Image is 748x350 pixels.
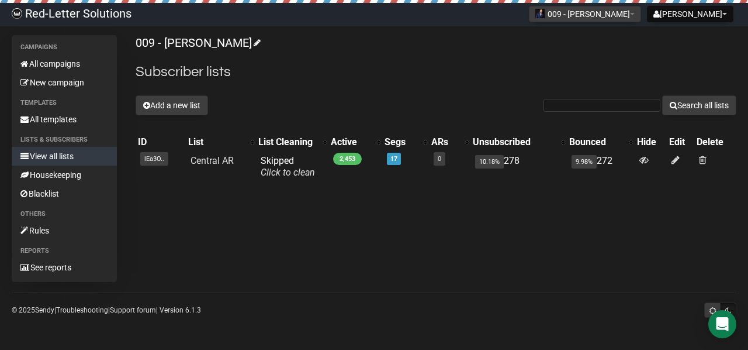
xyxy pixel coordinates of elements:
[328,134,382,150] th: Active: No sort applied, activate to apply an ascending sort
[12,8,22,19] img: 983279c4004ba0864fc8a668c650e103
[12,54,117,73] a: All campaigns
[140,152,168,166] span: lEa3O..
[572,155,597,169] span: 9.98%
[470,134,566,150] th: Unsubscribed: No sort applied, activate to apply an ascending sort
[694,134,736,150] th: Delete: No sort applied, sorting is disabled
[470,150,566,183] td: 278
[12,147,117,166] a: View all lists
[635,134,667,150] th: Hide: No sort applied, sorting is disabled
[662,95,736,115] button: Search all lists
[56,306,108,314] a: Troubleshooting
[136,36,259,50] a: 009 - [PERSON_NAME]
[12,258,117,277] a: See reports
[188,136,244,148] div: List
[12,184,117,203] a: Blacklist
[708,310,736,338] div: Open Intercom Messenger
[669,136,692,148] div: Edit
[12,40,117,54] li: Campaigns
[191,155,234,166] a: Central AR
[382,134,429,150] th: Segs: No sort applied, activate to apply an ascending sort
[431,136,459,148] div: ARs
[438,155,441,163] a: 0
[429,134,470,150] th: ARs: No sort applied, activate to apply an ascending sort
[567,150,635,183] td: 272
[12,96,117,110] li: Templates
[12,133,117,147] li: Lists & subscribers
[385,136,417,148] div: Segs
[110,306,156,314] a: Support forum
[535,9,545,18] img: 75.jpg
[136,134,186,150] th: ID: No sort applied, sorting is disabled
[569,136,623,148] div: Bounced
[261,155,315,178] span: Skipped
[567,134,635,150] th: Bounced: No sort applied, activate to apply an ascending sort
[647,6,733,22] button: [PERSON_NAME]
[186,134,256,150] th: List: No sort applied, activate to apply an ascending sort
[390,155,397,163] a: 17
[12,304,201,317] p: © 2025 | | | Version 6.1.3
[12,244,117,258] li: Reports
[12,221,117,240] a: Rules
[697,136,734,148] div: Delete
[261,167,315,178] a: Click to clean
[333,153,362,165] span: 2,453
[35,306,54,314] a: Sendy
[529,6,641,22] button: 009 - [PERSON_NAME]
[473,136,555,148] div: Unsubscribed
[256,134,328,150] th: List Cleaning: No sort applied, activate to apply an ascending sort
[667,134,694,150] th: Edit: No sort applied, sorting is disabled
[12,110,117,129] a: All templates
[12,166,117,184] a: Housekeeping
[331,136,370,148] div: Active
[475,155,504,169] span: 10.18%
[138,136,183,148] div: ID
[637,136,664,148] div: Hide
[258,136,317,148] div: List Cleaning
[136,95,208,115] button: Add a new list
[12,73,117,92] a: New campaign
[136,61,736,83] h2: Subscriber lists
[12,207,117,221] li: Others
